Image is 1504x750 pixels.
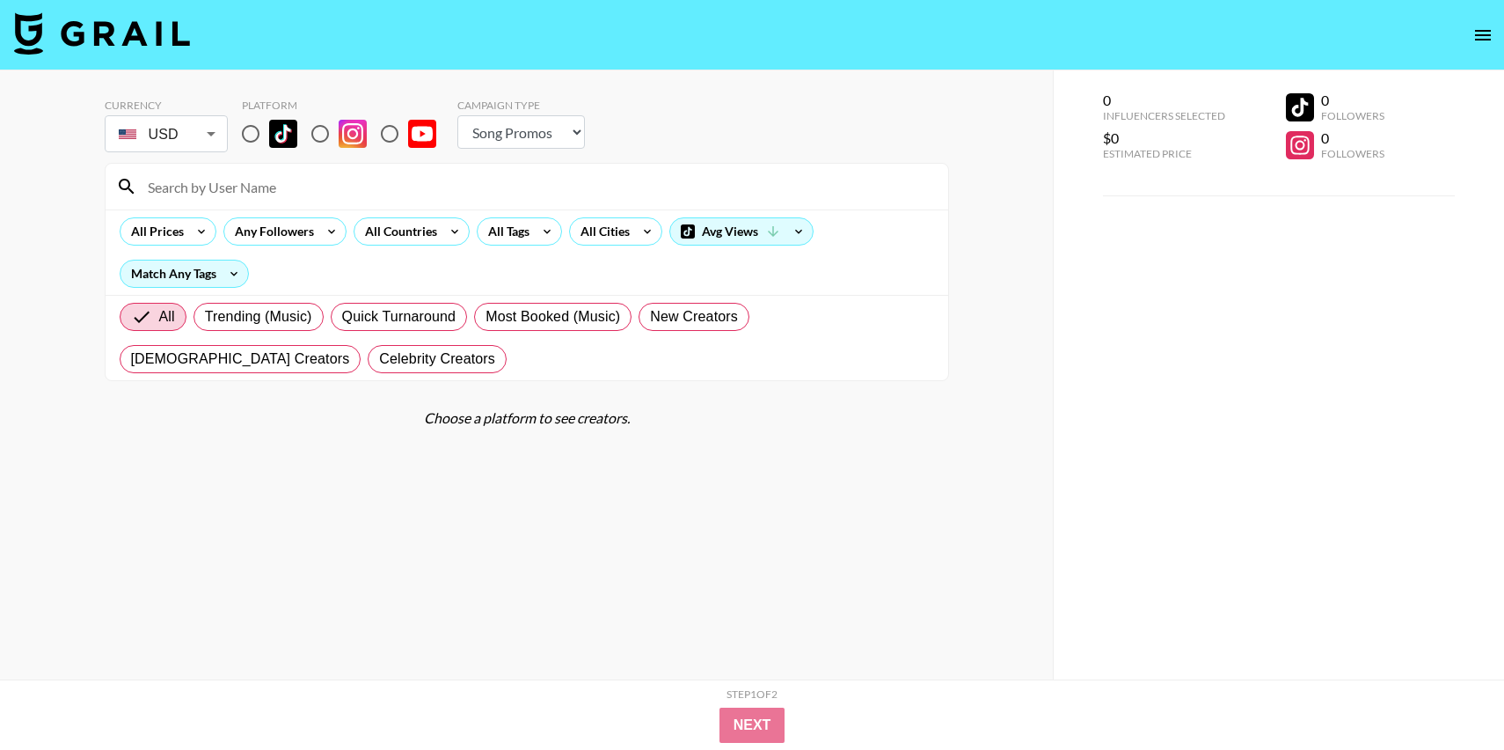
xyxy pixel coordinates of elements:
[159,306,175,327] span: All
[242,99,450,112] div: Platform
[105,409,949,427] div: Choose a platform to see creators.
[408,120,436,148] img: YouTube
[650,306,738,327] span: New Creators
[1465,18,1500,53] button: open drawer
[1103,109,1225,122] div: Influencers Selected
[1103,147,1225,160] div: Estimated Price
[379,349,495,370] span: Celebrity Creators
[205,306,312,327] span: Trending (Music)
[137,173,938,201] input: Search by User Name
[457,99,585,112] div: Campaign Type
[1321,109,1384,122] div: Followers
[354,218,441,245] div: All Countries
[108,119,224,150] div: USD
[120,261,248,287] div: Match Any Tags
[1103,92,1225,109] div: 0
[1103,129,1225,147] div: $0
[131,349,350,370] span: [DEMOGRAPHIC_DATA] Creators
[478,218,533,245] div: All Tags
[1321,129,1384,147] div: 0
[224,218,318,245] div: Any Followers
[120,218,187,245] div: All Prices
[486,306,620,327] span: Most Booked (Music)
[670,218,813,245] div: Avg Views
[719,708,785,743] button: Next
[269,120,297,148] img: TikTok
[105,99,228,112] div: Currency
[570,218,633,245] div: All Cities
[339,120,367,148] img: Instagram
[1321,92,1384,109] div: 0
[726,687,778,701] div: Step 1 of 2
[1321,147,1384,160] div: Followers
[14,12,190,55] img: Grail Talent
[342,306,456,327] span: Quick Turnaround
[1416,662,1483,729] iframe: Drift Widget Chat Controller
